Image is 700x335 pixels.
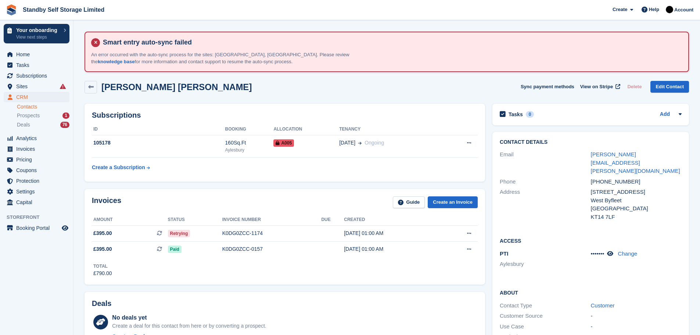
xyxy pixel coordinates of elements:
[16,81,60,92] span: Sites
[526,111,534,118] div: 0
[17,103,69,110] a: Contacts
[6,4,17,15] img: stora-icon-8386f47178a22dfd0bd8f6a31ec36ba5ce8667c1dd55bd0f319d3a0aa187defe.svg
[168,214,222,226] th: Status
[16,144,60,154] span: Invoices
[60,83,66,89] i: Smart entry sync failures have occurred
[93,270,112,277] div: £790.00
[521,81,574,93] button: Sync payment methods
[591,196,682,205] div: West Byfleet
[4,154,69,165] a: menu
[225,139,274,147] div: 160Sq.Ft
[500,322,590,331] div: Use Case
[344,214,440,226] th: Created
[618,250,638,257] a: Change
[393,196,425,209] a: Guide
[500,139,682,145] h2: Contact Details
[500,178,590,186] div: Phone
[500,188,590,221] div: Address
[222,229,322,237] div: K0DG0ZCC-1174
[16,197,60,207] span: Capital
[225,147,274,153] div: Aylesbury
[666,6,673,13] img: Stephen Hambridge
[91,51,367,65] p: An error occurred with the auto-sync process for the sites: [GEOGRAPHIC_DATA], [GEOGRAPHIC_DATA]....
[92,299,111,308] h2: Deals
[500,289,682,296] h2: About
[339,139,355,147] span: [DATE]
[101,82,252,92] h2: [PERSON_NAME] [PERSON_NAME]
[273,139,294,147] span: A005
[591,250,604,257] span: •••••••
[344,229,440,237] div: [DATE] 01:00 AM
[16,34,60,40] p: View next steps
[168,246,182,253] span: Paid
[16,28,60,33] p: Your onboarding
[62,113,69,119] div: 1
[20,4,107,16] a: Standby Self Storage Limited
[222,245,322,253] div: K0DG0ZCC-0157
[16,154,60,165] span: Pricing
[168,230,190,237] span: Retrying
[112,322,266,330] div: Create a deal for this contact from here or by converting a prospect.
[92,124,225,135] th: ID
[428,196,478,209] a: Create an Invoice
[500,302,590,310] div: Contact Type
[16,92,60,102] span: CRM
[7,214,73,221] span: Storefront
[17,121,30,128] span: Deals
[344,245,440,253] div: [DATE] 01:00 AM
[61,224,69,232] a: Preview store
[17,121,69,129] a: Deals 76
[591,322,682,331] div: -
[93,229,112,237] span: £395.00
[16,133,60,143] span: Analytics
[500,312,590,320] div: Customer Source
[16,186,60,197] span: Settings
[4,223,69,233] a: menu
[225,124,274,135] th: Booking
[660,110,670,119] a: Add
[577,81,622,93] a: View on Stripe
[4,197,69,207] a: menu
[100,38,682,47] h4: Smart entry auto-sync failed
[4,176,69,186] a: menu
[16,71,60,81] span: Subscriptions
[500,150,590,175] div: Email
[650,81,689,93] a: Edit Contact
[112,313,266,322] div: No deals yet
[509,111,523,118] h2: Tasks
[222,214,322,226] th: Invoice number
[92,139,225,147] div: 105178
[591,213,682,221] div: KT14 7LF
[4,71,69,81] a: menu
[339,124,442,135] th: Tenancy
[591,204,682,213] div: [GEOGRAPHIC_DATA]
[4,186,69,197] a: menu
[92,164,145,171] div: Create a Subscription
[17,112,69,120] a: Prospects 1
[92,214,168,226] th: Amount
[321,214,344,226] th: Due
[4,81,69,92] a: menu
[92,161,150,174] a: Create a Subscription
[92,111,478,120] h2: Subscriptions
[580,83,613,90] span: View on Stripe
[591,188,682,196] div: [STREET_ADDRESS]
[93,263,112,270] div: Total
[500,250,508,257] span: PTI
[60,122,69,128] div: 76
[500,237,682,244] h2: Access
[674,6,693,14] span: Account
[4,165,69,175] a: menu
[649,6,659,13] span: Help
[591,151,680,174] a: [PERSON_NAME][EMAIL_ADDRESS][PERSON_NAME][DOMAIN_NAME]
[365,140,384,146] span: Ongoing
[591,312,682,320] div: -
[273,124,339,135] th: Allocation
[16,176,60,186] span: Protection
[591,302,615,309] a: Customer
[92,196,121,209] h2: Invoices
[4,92,69,102] a: menu
[4,144,69,154] a: menu
[4,60,69,70] a: menu
[4,133,69,143] a: menu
